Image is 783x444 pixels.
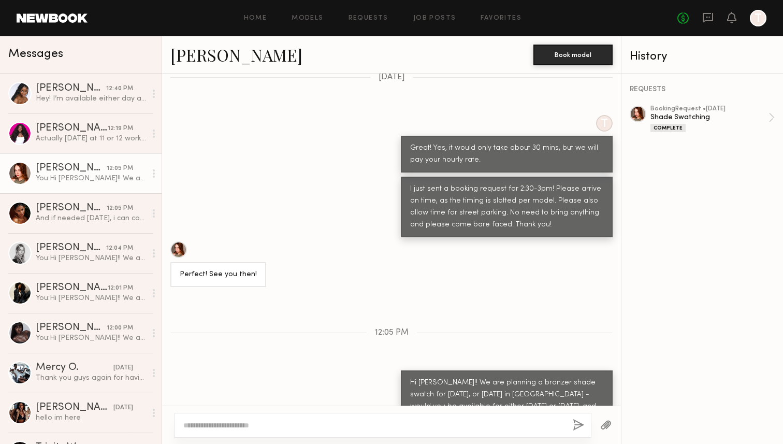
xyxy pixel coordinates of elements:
[108,283,133,293] div: 12:01 PM
[36,253,146,263] div: You: Hi [PERSON_NAME]!! We are planning a bronzer shade swatch for [DATE], or [DATE] in [GEOGRAPH...
[410,183,603,231] div: I just sent a booking request for 2:30-3pm! Please arrive on time, as the timing is slotted per m...
[650,112,769,122] div: Shade Swatching
[180,269,257,281] div: Perfect! See you then!
[410,377,603,425] div: Hi [PERSON_NAME]!! We are planning a bronzer shade swatch for [DATE], or [DATE] in [GEOGRAPHIC_DA...
[113,363,133,373] div: [DATE]
[36,293,146,303] div: You: Hi [PERSON_NAME]!! We are planning a bronzer shade swatch for [DATE], or [DATE] in [GEOGRAPH...
[410,142,603,166] div: Great! Yes, it would only take about 30 mins, but we will pay your hourly rate.
[375,328,409,337] span: 12:05 PM
[36,333,146,343] div: You: Hi [PERSON_NAME]!! We are planning a bronzer shade swatch for [DATE] or [DATE] in [GEOGRAPHI...
[36,163,107,174] div: [PERSON_NAME]
[379,73,405,82] span: [DATE]
[36,203,107,213] div: [PERSON_NAME]
[36,134,146,144] div: Actually [DATE] at 11 or 12 works too so whichever fits your schedule best
[533,45,613,65] button: Book model
[36,83,106,94] div: [PERSON_NAME]
[413,15,456,22] a: Job Posts
[630,51,775,63] div: History
[36,373,146,383] div: Thank you guys again for having me. 😊🙏🏿
[107,164,133,174] div: 12:05 PM
[8,48,63,60] span: Messages
[650,106,769,112] div: booking Request • [DATE]
[36,283,108,293] div: [PERSON_NAME]
[36,174,146,183] div: You: Hi [PERSON_NAME]!! We are planning a bronzer shade swatch for [DATE], or [DATE] in [GEOGRAPH...
[106,84,133,94] div: 12:40 PM
[170,44,302,66] a: [PERSON_NAME]
[36,323,107,333] div: [PERSON_NAME]
[36,213,146,223] div: And if needed [DATE], i can come anytime between 1 and 4:30
[36,243,106,253] div: [PERSON_NAME]
[244,15,267,22] a: Home
[650,124,686,132] div: Complete
[106,244,133,253] div: 12:04 PM
[630,86,775,93] div: REQUESTS
[108,124,133,134] div: 12:19 PM
[481,15,521,22] a: Favorites
[36,413,146,423] div: hello im here
[750,10,766,26] a: T
[292,15,323,22] a: Models
[349,15,388,22] a: Requests
[650,106,775,132] a: bookingRequest •[DATE]Shade SwatchingComplete
[36,403,113,413] div: [PERSON_NAME]
[107,204,133,213] div: 12:05 PM
[533,50,613,59] a: Book model
[36,123,108,134] div: [PERSON_NAME]
[107,323,133,333] div: 12:00 PM
[113,403,133,413] div: [DATE]
[36,363,113,373] div: Mercy O.
[36,94,146,104] div: Hey! I’m available either day anytime!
